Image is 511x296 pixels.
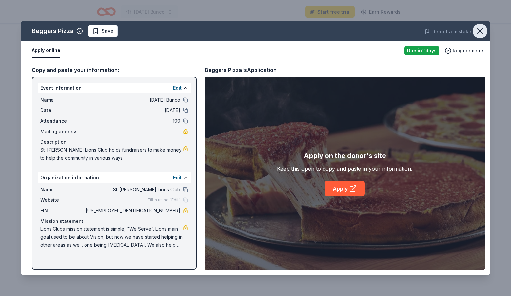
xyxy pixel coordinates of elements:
[40,217,188,225] div: Mission statement
[325,181,365,196] a: Apply
[40,196,85,204] span: Website
[102,27,113,35] span: Save
[173,174,182,182] button: Edit
[205,66,277,74] div: Beggars Pizza's Application
[85,186,180,193] span: St. [PERSON_NAME] Lions Club
[32,66,197,74] div: Copy and paste your information:
[425,28,471,36] button: Report a mistake
[404,46,439,55] div: Due in 11 days
[445,47,485,55] button: Requirements
[40,117,85,125] span: Attendance
[40,225,183,249] span: Lions Clubs mission statement is simple, "We Serve". Lions main goal used to be about Vision, but...
[148,197,180,203] span: Fill in using "Edit"
[32,44,60,58] button: Apply online
[85,96,180,104] span: [DATE] Bunco
[40,138,188,146] div: Description
[40,186,85,193] span: Name
[85,117,180,125] span: 100
[38,172,191,183] div: Organization information
[32,26,74,36] div: Beggars Pizza
[173,84,182,92] button: Edit
[85,106,180,114] span: [DATE]
[453,47,485,55] span: Requirements
[304,150,386,161] div: Apply on the donor's site
[40,96,85,104] span: Name
[38,83,191,93] div: Event information
[88,25,118,37] button: Save
[85,207,180,215] span: [US_EMPLOYER_IDENTIFICATION_NUMBER]
[40,106,85,114] span: Date
[40,128,85,135] span: Mailing address
[40,207,85,215] span: EIN
[277,165,412,173] div: Keep this open to copy and paste in your information.
[40,146,183,162] span: St. [PERSON_NAME] Lions Club holds fundraisers to make money to help the community in various ways.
